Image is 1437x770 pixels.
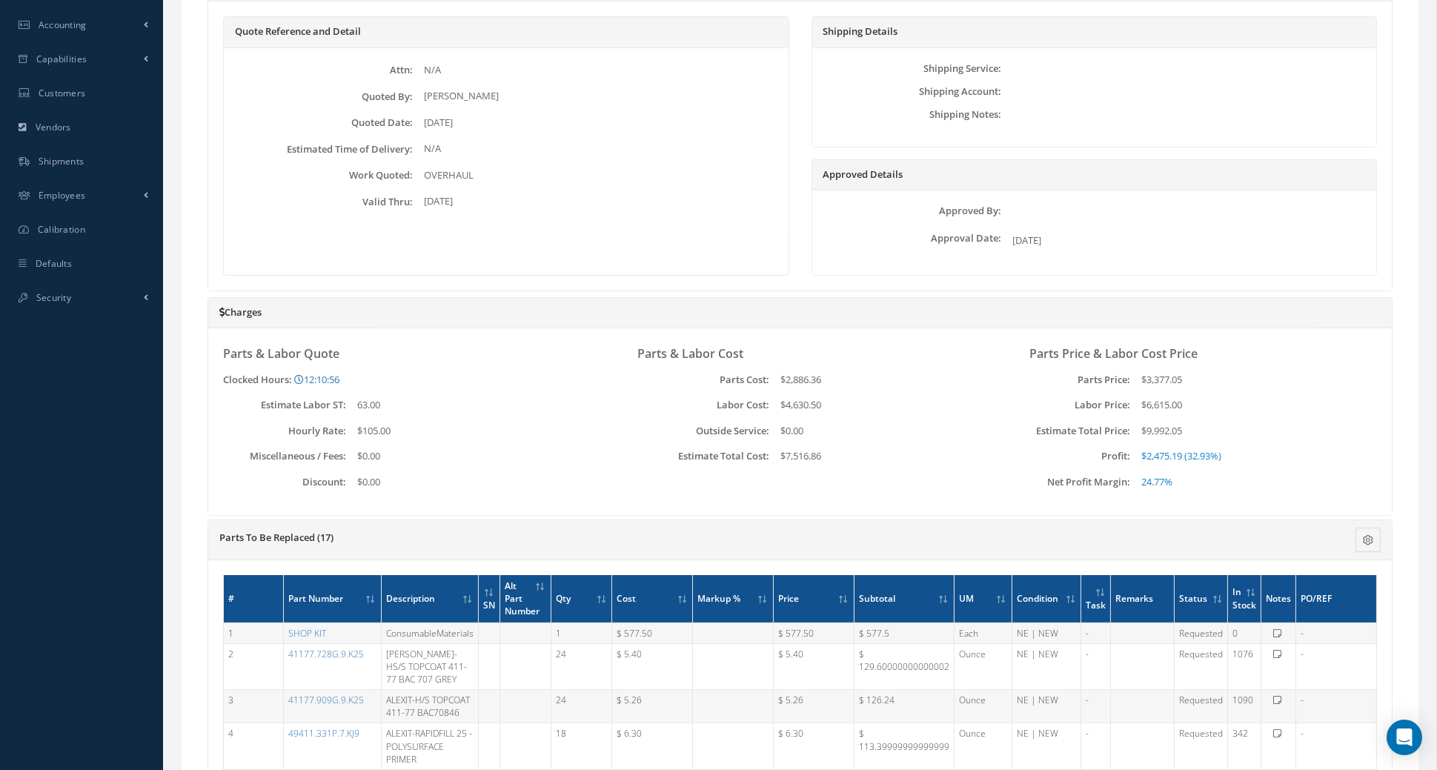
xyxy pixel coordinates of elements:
[1141,449,1221,462] span: $2,475.19 (32.93%)
[1012,575,1081,623] th: Condition
[551,690,611,723] td: 24
[1081,690,1111,723] td: -
[283,575,381,623] th: Part Number
[1175,690,1228,723] td: Requested
[381,723,478,769] td: ALEXIT-RAPIDFILL 25 - POLYSURFACE PRIMER
[615,399,769,411] label: Labor Cost:
[1012,623,1081,643] td: NE | NEW
[1228,690,1261,723] td: 1090
[223,374,292,385] label: Clocked Hours:
[288,727,359,740] a: 49411.331P.7.KJ9
[1387,720,1422,755] div: Open Intercom Messenger
[414,142,785,156] div: N/A
[223,347,593,361] h3: Parts & Labor Quote
[223,451,346,462] label: Miscellaneous / Fees:
[954,623,1012,643] td: Each
[615,374,769,385] label: Parts Cost:
[228,144,414,155] label: Estimated Time of Delivery:
[1301,727,1304,740] span: -
[381,623,478,643] td: ConsumableMaterials
[294,373,339,386] a: 12:10:56
[36,53,87,65] span: Capabilities
[774,723,854,769] td: $ 6.30
[228,170,414,181] label: Work Quoted:
[954,643,1012,689] td: Ounce
[228,91,414,102] label: Quoted By:
[288,627,326,640] a: SHOP KIT
[1081,643,1111,689] td: -
[288,648,364,660] a: 41177.728G.9.K25
[1130,373,1346,388] div: $3,377.05
[816,86,1002,97] label: Shipping Account:
[36,121,71,133] span: Vendors
[36,257,72,270] span: Defaults
[224,643,284,689] td: 2
[551,723,611,769] td: 18
[228,64,414,76] label: Attn:
[615,425,769,437] label: Outside Service:
[637,347,963,361] h3: Parts & Labor Cost
[769,449,985,464] div: $7,516.86
[381,575,478,623] th: Description
[235,26,777,38] h5: Quote Reference and Detail
[381,690,478,723] td: ALEXIT-H/S TOPCOAT 411-77 BAC70846
[1007,374,1130,385] label: Parts Price:
[816,233,1002,244] label: Approval Date:
[1007,451,1130,462] label: Profit:
[1228,623,1261,643] td: 0
[219,532,1184,544] h5: Parts To Be Replaced (17)
[36,291,71,304] span: Security
[1007,425,1130,437] label: Estimate Total Price:
[954,690,1012,723] td: Ounce
[39,155,84,167] span: Shipments
[1141,475,1172,488] span: 24.77%
[854,623,954,643] td: $ 577.5
[854,643,954,689] td: $ 129.60000000000002
[1228,575,1261,623] th: In Stock
[224,623,284,643] td: 1
[816,63,1002,74] label: Shipping Service:
[346,449,562,464] div: $0.00
[693,575,774,623] th: Markup %
[1130,424,1346,439] div: $9,992.05
[551,643,611,689] td: 24
[1007,477,1130,488] label: Net Profit Margin:
[823,26,1366,38] h5: Shipping Details
[39,19,87,31] span: Accounting
[769,424,985,439] div: $0.00
[1261,575,1296,623] th: Notes
[500,575,551,623] th: Alt Part Number
[414,63,785,78] div: N/A
[414,168,785,183] div: OVERHAUL
[854,690,954,723] td: $ 126.24
[228,117,414,128] label: Quoted Date:
[1301,648,1304,660] span: -
[39,189,86,202] span: Employees
[551,575,611,623] th: Qty
[38,223,85,236] span: Calibration
[774,690,854,723] td: $ 5.26
[1296,575,1377,623] th: PO/REF
[1012,643,1081,689] td: NE | NEW
[954,723,1012,769] td: Ounce
[1175,723,1228,769] td: Requested
[612,575,693,623] th: Cost
[954,575,1012,623] th: UM
[346,475,562,490] div: $0.00
[1012,233,1041,247] span: [DATE]
[223,399,346,411] label: Estimate Labor ST:
[223,425,346,437] label: Hourly Rate:
[224,723,284,769] td: 4
[228,196,414,208] label: Valid Thru:
[1175,623,1228,643] td: Requested
[615,451,769,462] label: Estimate Total Cost:
[1301,627,1304,640] span: -
[414,89,785,104] div: [PERSON_NAME]
[1081,723,1111,769] td: -
[381,643,478,689] td: [PERSON_NAME]-HS/S TOPCOAT 411-77 BAC 707 GREY
[224,575,284,623] th: #
[612,623,693,643] td: $ 577.50
[769,373,985,388] div: $2,886.36
[1007,399,1130,411] label: Labor Price:
[1012,723,1081,769] td: NE | NEW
